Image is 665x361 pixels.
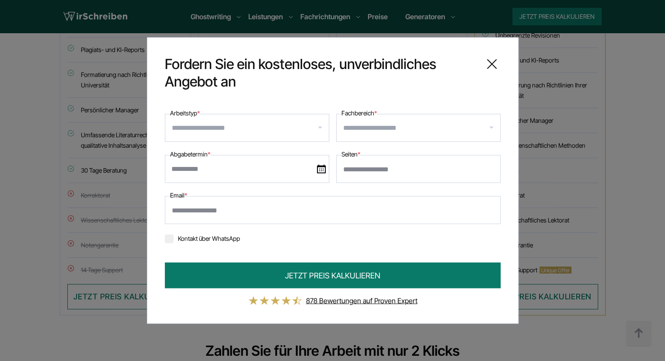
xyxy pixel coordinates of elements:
span: Fordern Sie ein kostenloses, unverbindliches Angebot an [165,56,476,90]
label: Abgabetermin [170,149,210,160]
label: Fachbereich [341,108,377,118]
button: JETZT PREIS KALKULIEREN [165,263,501,288]
label: Email [170,190,187,201]
label: Seiten [341,149,360,160]
label: Arbeitstyp [170,108,200,118]
input: date [165,155,329,183]
a: 878 Bewertungen auf Proven Expert [306,296,418,305]
label: Kontakt über WhatsApp [165,235,240,242]
span: JETZT PREIS KALKULIEREN [285,270,380,281]
img: date [317,165,326,174]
